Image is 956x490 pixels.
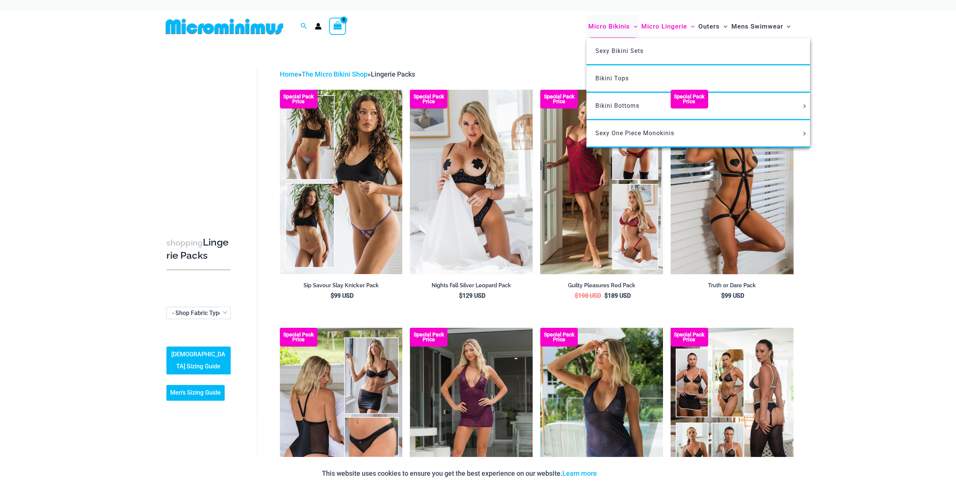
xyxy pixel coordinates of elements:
span: $ [574,292,578,299]
a: Learn more [562,469,597,477]
bdi: 129 USD [459,292,485,299]
span: $ [459,292,462,299]
img: MM SHOP LOGO FLAT [163,18,286,35]
span: Menu Toggle [800,132,808,136]
button: Accept [603,464,634,482]
a: Guilty Pleasures Red Collection Pack F Guilty Pleasures Red Collection Pack BGuilty Pleasures Red... [540,90,663,274]
span: Outers [698,17,720,36]
span: Micro Lingerie [641,17,687,36]
a: Search icon link [301,22,307,31]
a: Truth or Dare Pack [671,282,793,292]
span: - Shop Fabric Type [172,309,222,317]
span: - Shop Fabric Type [167,307,230,319]
a: Micro LingerieMenu ToggleMenu Toggle [639,15,696,38]
a: Mens SwimwearMenu ToggleMenu Toggle [729,15,792,38]
b: Special Pack Price [540,94,578,104]
bdi: 198 USD [574,292,601,299]
bdi: 99 USD [721,292,744,299]
span: Sexy Bikini Sets [595,47,643,54]
span: » » [280,70,415,78]
span: Micro Bikinis [588,17,630,36]
a: [DEMOGRAPHIC_DATA] Sizing Guide [166,347,231,374]
img: Truth or Dare Black 1905 Bodysuit 611 Micro 07 [671,90,793,274]
span: - Shop Fabric Type [166,307,231,319]
b: Special Pack Price [540,332,578,342]
img: Guilty Pleasures Red Collection Pack F [540,90,663,274]
a: Sip Savour Slay Knicker Pack [280,282,403,292]
span: Sexy One Piece Monokinis [595,130,674,137]
span: $ [331,292,334,299]
iframe: TrustedSite Certified [166,63,234,213]
a: Bikini BottomsMenu ToggleMenu Toggle [586,93,810,120]
b: Special Pack Price [671,94,708,104]
span: Bikini Tops [595,75,629,82]
a: Sexy Bikini Sets [586,38,810,65]
img: Nights Fall Silver Leopard 1036 Bra 6046 Thong 09v2 [410,90,533,274]
b: Special Pack Price [410,332,447,342]
a: Bikini Tops [586,65,810,93]
a: OutersMenu ToggleMenu Toggle [696,15,729,38]
a: Guilty Pleasures Red Pack [540,282,663,292]
span: $ [721,292,725,299]
img: Collection Pack (9) [280,90,403,274]
span: Bikini Bottoms [595,102,639,109]
h3: Lingerie Packs [166,236,231,262]
a: The Micro Bikini Shop [302,70,367,78]
a: Men’s Sizing Guide [166,385,225,401]
b: Special Pack Price [280,94,317,104]
a: Collection Pack (9) Collection Pack b (5)Collection Pack b (5) [280,90,403,274]
span: Lingerie Packs [371,70,415,78]
a: Sexy One Piece MonokinisMenu ToggleMenu Toggle [586,120,810,148]
b: Special Pack Price [410,94,447,104]
a: Account icon link [315,23,322,30]
span: Menu Toggle [630,17,637,36]
h2: Sip Savour Slay Knicker Pack [280,282,403,289]
a: Home [280,70,298,78]
p: This website uses cookies to ensure you get the best experience on our website. [322,468,597,479]
a: Nights Fall Silver Leopard Pack [410,282,533,292]
h2: Nights Fall Silver Leopard Pack [410,282,533,289]
span: Menu Toggle [800,104,808,108]
span: shopping [166,238,203,247]
a: Micro BikinisMenu ToggleMenu Toggle [586,15,639,38]
span: $ [604,292,607,299]
bdi: 189 USD [604,292,630,299]
h2: Guilty Pleasures Red Pack [540,282,663,289]
b: Special Pack Price [280,332,317,342]
span: Mens Swimwear [731,17,783,36]
bdi: 99 USD [331,292,353,299]
span: Menu Toggle [783,17,790,36]
a: Nights Fall Silver Leopard 1036 Bra 6046 Thong 09v2 Nights Fall Silver Leopard 1036 Bra 6046 Thon... [410,90,533,274]
span: Menu Toggle [720,17,727,36]
nav: Site Navigation [585,14,794,39]
a: View Shopping Cart, empty [329,18,346,35]
h2: Truth or Dare Pack [671,282,793,289]
span: Menu Toggle [687,17,695,36]
a: Truth or Dare Black 1905 Bodysuit 611 Micro 07 Truth or Dare Black 1905 Bodysuit 611 Micro 06Trut... [671,90,793,274]
b: Special Pack Price [671,332,708,342]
